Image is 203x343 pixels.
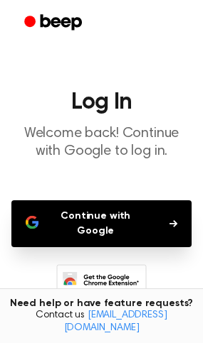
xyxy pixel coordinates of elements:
[11,200,192,247] button: Continue with Google
[11,125,192,160] p: Welcome back! Continue with Google to log in.
[64,310,167,333] a: [EMAIL_ADDRESS][DOMAIN_NAME]
[14,9,95,37] a: Beep
[9,310,194,334] span: Contact us
[11,91,192,114] h1: Log In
